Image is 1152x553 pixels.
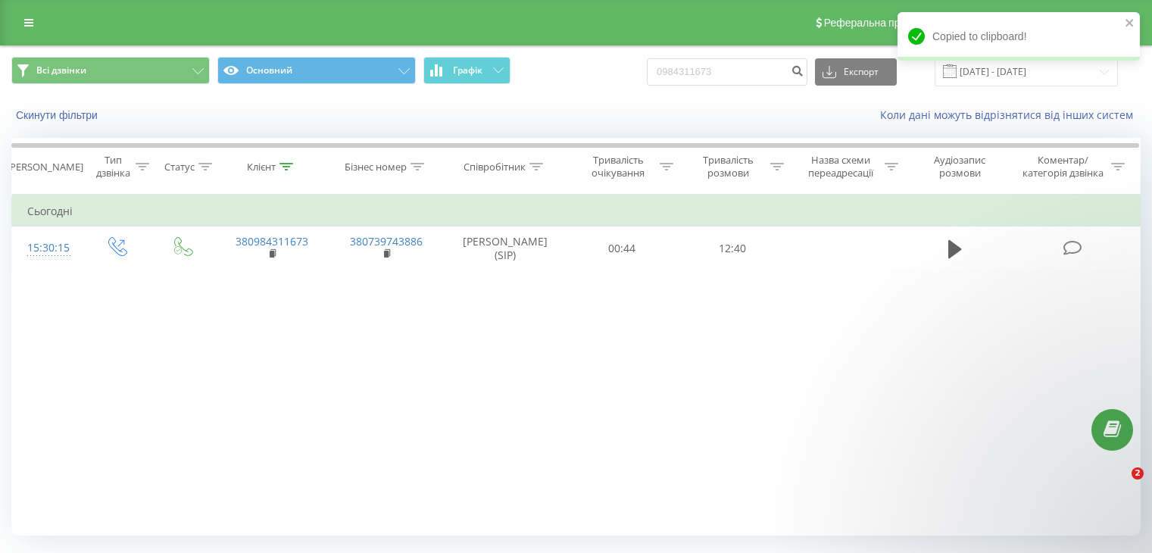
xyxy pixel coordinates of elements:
div: Тривалість очікування [581,154,657,180]
button: Основний [217,57,416,84]
div: Тривалість розмови [691,154,766,180]
input: Пошук за номером [647,58,807,86]
a: Коли дані можуть відрізнятися вiд інших систем [880,108,1141,122]
div: Copied to clipboard! [898,12,1140,61]
button: close [1125,17,1135,31]
td: 00:44 [567,227,677,270]
span: Реферальна програма [824,17,935,29]
a: 380739743886 [350,234,423,248]
button: Всі дзвінки [11,57,210,84]
td: 12:40 [677,227,787,270]
div: Співробітник [464,161,526,173]
a: 380984311673 [236,234,308,248]
button: Експорт [815,58,897,86]
span: Всі дзвінки [36,64,86,77]
button: Скинути фільтри [11,108,105,122]
button: Графік [423,57,510,84]
span: 2 [1132,467,1144,480]
div: Аудіозапис розмови [916,154,1004,180]
div: [PERSON_NAME] [7,161,83,173]
td: [PERSON_NAME] (SIP) [444,227,567,270]
iframe: Intercom live chat [1100,467,1137,504]
div: Клієнт [247,161,276,173]
div: Коментар/категорія дзвінка [1019,154,1107,180]
div: Назва схеми переадресації [801,154,881,180]
div: Статус [164,161,195,173]
td: Сьогодні [12,196,1141,227]
div: 15:30:15 [27,233,67,263]
div: Бізнес номер [345,161,407,173]
span: Графік [453,65,482,76]
div: Тип дзвінка [95,154,131,180]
